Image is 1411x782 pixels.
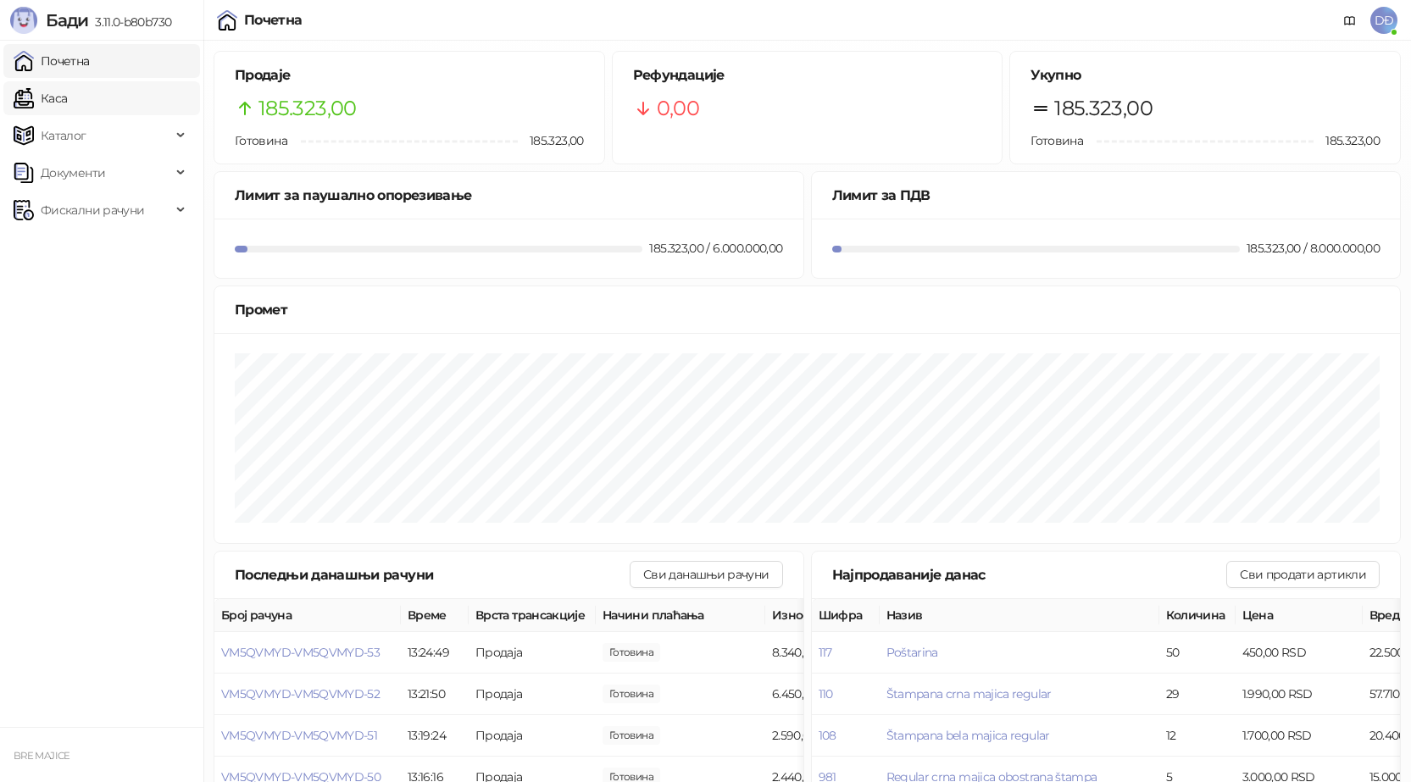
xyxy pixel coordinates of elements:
[235,185,783,206] div: Лимит за паушално опорезивање
[221,728,377,743] button: VM5QVMYD-VM5QVMYD-51
[1030,133,1083,148] span: Готовина
[244,14,303,27] div: Почетна
[46,10,88,31] span: Бади
[603,643,660,662] span: 8.340,00
[646,239,786,258] div: 185.323,00 / 6.000.000,00
[258,92,357,125] span: 185.323,00
[657,92,699,125] span: 0,00
[603,685,660,703] span: 6.450,00
[1159,674,1236,715] td: 29
[765,599,892,632] th: Износ
[765,632,892,674] td: 8.340,00 RSD
[401,674,469,715] td: 13:21:50
[235,133,287,148] span: Готовина
[41,156,105,190] span: Документи
[41,119,86,153] span: Каталог
[603,726,660,745] span: 2.590,00
[1236,632,1363,674] td: 450,00 RSD
[1314,131,1380,150] span: 185.323,00
[1236,674,1363,715] td: 1.990,00 RSD
[633,65,982,86] h5: Рефундације
[1336,7,1364,34] a: Документација
[1054,92,1153,125] span: 185.323,00
[1226,561,1380,588] button: Сви продати артикли
[235,299,1380,320] div: Промет
[1236,715,1363,757] td: 1.700,00 RSD
[812,599,880,632] th: Шифра
[765,674,892,715] td: 6.450,00 RSD
[221,645,380,660] button: VM5QVMYD-VM5QVMYD-53
[1159,715,1236,757] td: 12
[235,65,584,86] h5: Продаје
[469,674,596,715] td: Продаја
[1370,7,1397,34] span: DĐ
[832,564,1227,585] div: Најпродаваније данас
[214,599,401,632] th: Број рачуна
[630,561,782,588] button: Сви данашњи рачуни
[401,599,469,632] th: Време
[41,193,144,227] span: Фискални рачуни
[469,632,596,674] td: Продаја
[469,599,596,632] th: Врста трансакције
[14,81,67,115] a: Каса
[469,715,596,757] td: Продаја
[832,185,1380,206] div: Лимит за ПДВ
[1243,239,1383,258] div: 185.323,00 / 8.000.000,00
[235,564,630,585] div: Последњи данашњи рачуни
[518,131,584,150] span: 185.323,00
[221,686,380,702] button: VM5QVMYD-VM5QVMYD-52
[880,599,1159,632] th: Назив
[886,645,938,660] button: Poštarina
[819,728,836,743] button: 108
[1236,599,1363,632] th: Цена
[819,645,832,660] button: 117
[1159,632,1236,674] td: 50
[14,44,90,78] a: Почетна
[1030,65,1380,86] h5: Укупно
[886,728,1050,743] button: Štampana bela majica regular
[88,14,171,30] span: 3.11.0-b80b730
[819,686,833,702] button: 110
[1159,599,1236,632] th: Количина
[765,715,892,757] td: 2.590,00 RSD
[401,715,469,757] td: 13:19:24
[10,7,37,34] img: Logo
[401,632,469,674] td: 13:24:49
[596,599,765,632] th: Начини плаћања
[14,750,70,762] small: BRE MAJICE
[886,686,1052,702] button: Štampana crna majica regular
